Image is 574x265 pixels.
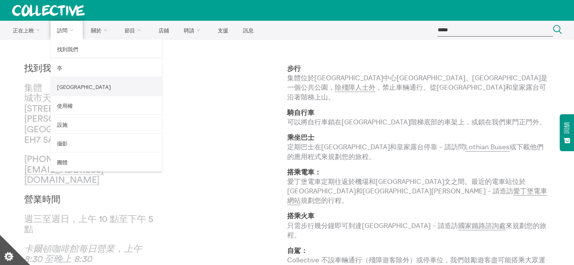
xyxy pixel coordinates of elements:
font: Lothian Buses [465,142,509,151]
font: 正在上映 [13,27,34,34]
font: 愛丁堡電車定期往返於機場和[GEOGRAPHIC_DATA]文之間。最近的電車站位於[GEOGRAPHIC_DATA]和[GEOGRAPHIC_DATA][PERSON_NAME] - 請造訪 [287,177,526,195]
font: [STREET_ADDRESS][PERSON_NAME] [24,104,107,124]
a: 亭 [51,58,162,77]
a: 聘請 [177,21,210,40]
font: 營業時間 [24,195,60,204]
font: 卡爾頓咖啡館每日營業，上午 8:30 至晚上 8:30 [24,245,142,264]
font: 支援 [218,27,228,34]
font: 找到我們 [57,46,78,53]
font: 團體 [57,159,68,166]
font: 集體 [24,84,42,93]
font: 亭 [57,65,62,72]
button: 回饋 - 顯示調查 [560,114,574,151]
font: ，禁止車輛通行。從[GEOGRAPHIC_DATA]和皇家露台可沿著階梯上山。 [287,83,546,101]
a: 店鋪 [152,21,175,40]
font: 城市天文台 [24,94,69,103]
font: 設施 [57,121,68,128]
font: [EMAIL_ADDRESS][DOMAIN_NAME] [24,165,104,185]
font: 聘請 [184,27,194,34]
font: 來規劃您的旅程。 [287,221,546,239]
font: 節目 [125,27,135,34]
font: 步行 [287,64,301,73]
font: [GEOGRAPHIC_DATA] [24,125,117,134]
a: 找到我們 [51,40,162,58]
a: Lothian Buses [465,142,509,152]
a: 國家鐵路諮詢處 [458,221,506,230]
font: 騎自行車 [287,108,314,117]
font: 店鋪 [159,27,169,34]
a: 關於 [84,21,117,40]
a: 支援 [211,21,235,40]
a: 使用權 [51,96,162,115]
font: 自駕： [287,246,308,255]
font: 訪問 [57,27,68,34]
a: 愛丁堡電車網站 [287,187,547,205]
a: 節目 [118,21,151,40]
a: 訊息 [236,21,260,40]
font: 關於 [91,27,102,34]
font: 訊息 [243,27,254,34]
font: 或下載他們的應用程式來規劃您的旅程。 [287,142,543,161]
a: [GEOGRAPHIC_DATA] [51,77,162,96]
a: 攝影 [51,134,162,153]
a: 訪問 [51,21,83,40]
font: 週三至週日，上午 10 點至下午 5 點 [24,215,153,234]
a: 除殘障人士外 [335,83,375,92]
font: 使用權 [57,103,73,109]
font: 國家鐵路諮詢處 [458,221,506,230]
a: 團體 [51,153,162,172]
font: 乘坐巴士 [287,133,314,142]
font: 定期巴士在[GEOGRAPHIC_DATA]和皇家露台停靠 - 請訪問 [287,142,465,151]
font: 回饋 [563,122,570,134]
font: 搭乘電車： [287,168,321,176]
a: 設施 [51,115,162,134]
font: 找到我們 [24,64,60,73]
font: 搭乘火車 [287,211,314,220]
font: [PHONE_NUMBER] [24,155,103,164]
font: 集體位於[GEOGRAPHIC_DATA]中心[GEOGRAPHIC_DATA]。[GEOGRAPHIC_DATA]是一個公共公園， [287,74,548,92]
a: 正在上映 [6,21,49,40]
font: 可以將自行車鎖在[GEOGRAPHIC_DATA]階梯底部的車架上，或鎖在我們東門正門外。 [287,118,546,126]
font: [GEOGRAPHIC_DATA] [57,84,111,90]
font: 只需步行幾分鐘即可到達[GEOGRAPHIC_DATA] - 請造訪 [287,221,458,230]
font: 規劃您的行程。 [301,196,348,205]
a: [EMAIL_ADDRESS][DOMAIN_NAME] [24,165,104,185]
font: EH7 5AA [24,136,61,145]
font: 攝影 [57,140,68,147]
